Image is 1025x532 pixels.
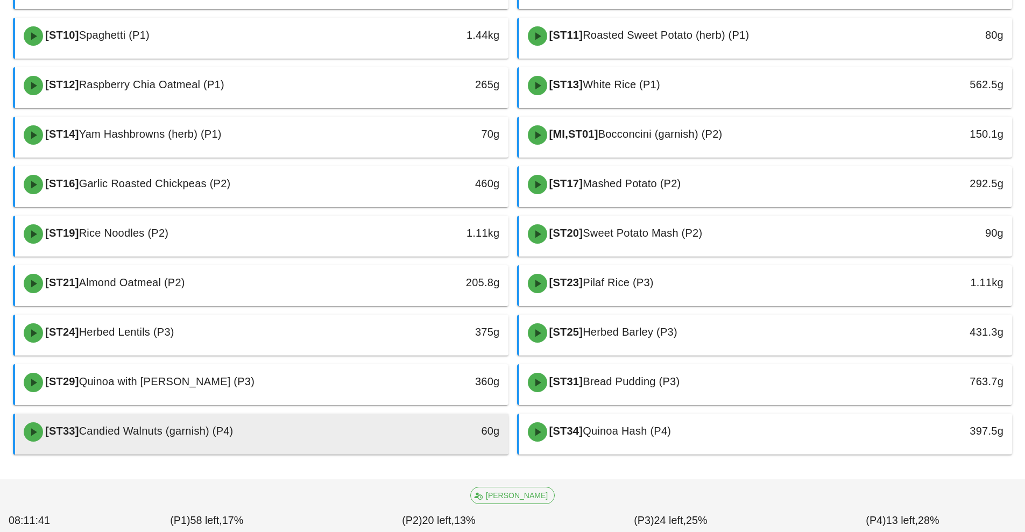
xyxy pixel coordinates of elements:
[583,29,749,41] span: Roasted Sweet Potato (herb) (P1)
[390,224,499,242] div: 1.11kg
[583,276,654,288] span: Pilaf Rice (P3)
[547,128,598,140] span: [MI,ST01]
[79,79,224,90] span: Raspberry Chia Oatmeal (P1)
[79,29,150,41] span: Spaghetti (P1)
[390,373,499,390] div: 360g
[583,227,702,239] span: Sweet Potato Mash (P2)
[894,274,1003,291] div: 1.11kg
[547,178,583,189] span: [ST17]
[43,29,79,41] span: [ST10]
[79,375,255,387] span: Quinoa with [PERSON_NAME] (P3)
[79,128,222,140] span: Yam Hashbrowns (herb) (P1)
[787,510,1019,531] div: (P4) 28%
[583,425,671,437] span: Quinoa Hash (P4)
[390,175,499,192] div: 460g
[43,375,79,387] span: [ST29]
[43,178,79,189] span: [ST16]
[894,26,1003,44] div: 80g
[583,178,681,189] span: Mashed Potato (P2)
[323,510,555,531] div: (P2) 13%
[190,514,222,526] span: 58 left,
[79,425,234,437] span: Candied Walnuts (garnish) (P4)
[886,514,918,526] span: 13 left,
[894,175,1003,192] div: 292.5g
[547,227,583,239] span: [ST20]
[894,422,1003,439] div: 397.5g
[390,125,499,143] div: 70g
[583,79,660,90] span: White Rice (P1)
[43,79,79,90] span: [ST12]
[91,510,323,531] div: (P1) 17%
[390,274,499,291] div: 205.8g
[43,425,79,437] span: [ST33]
[79,178,231,189] span: Garlic Roasted Chickpeas (P2)
[583,326,677,338] span: Herbed Barley (P3)
[390,422,499,439] div: 60g
[6,510,91,531] div: 08:11:41
[390,26,499,44] div: 1.44kg
[583,375,680,387] span: Bread Pudding (P3)
[79,276,185,288] span: Almond Oatmeal (P2)
[547,79,583,90] span: [ST13]
[555,510,787,531] div: (P3) 25%
[598,128,723,140] span: Bocconcini (garnish) (P2)
[894,76,1003,93] div: 562.5g
[79,227,169,239] span: Rice Noodles (P2)
[79,326,174,338] span: Herbed Lentils (P3)
[894,373,1003,390] div: 763.7g
[422,514,454,526] span: 20 left,
[547,375,583,387] span: [ST31]
[894,323,1003,341] div: 431.3g
[547,326,583,338] span: [ST25]
[547,29,583,41] span: [ST11]
[547,276,583,288] span: [ST23]
[894,125,1003,143] div: 150.1g
[43,276,79,288] span: [ST21]
[43,128,79,140] span: [ST14]
[390,76,499,93] div: 265g
[894,224,1003,242] div: 90g
[477,487,548,503] span: [PERSON_NAME]
[547,425,583,437] span: [ST34]
[654,514,686,526] span: 24 left,
[43,326,79,338] span: [ST24]
[43,227,79,239] span: [ST19]
[390,323,499,341] div: 375g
